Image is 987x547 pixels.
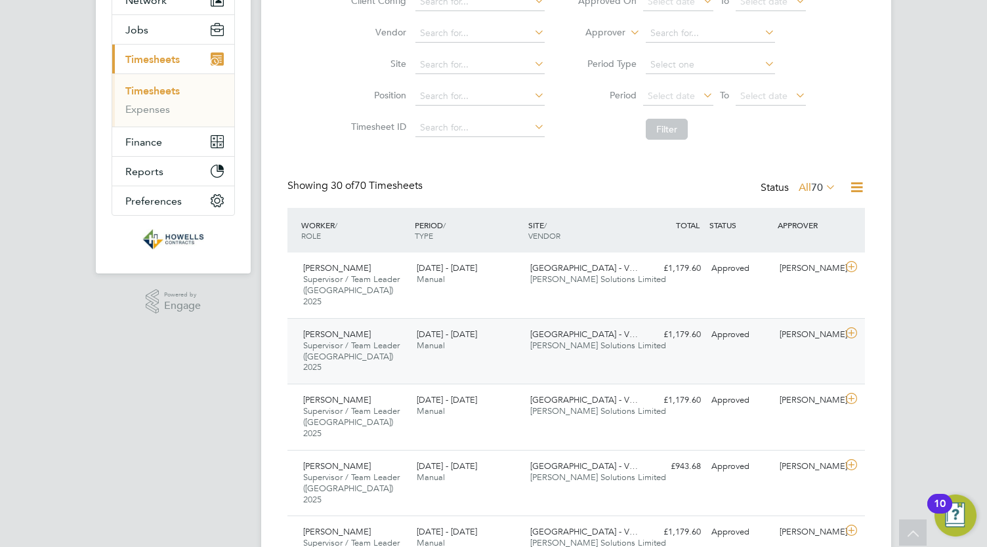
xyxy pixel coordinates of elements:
[530,329,638,340] span: [GEOGRAPHIC_DATA] - V…
[706,324,774,346] div: Approved
[530,262,638,273] span: [GEOGRAPHIC_DATA] - V…
[125,136,162,148] span: Finance
[577,89,637,101] label: Period
[706,213,774,237] div: STATUS
[125,165,163,178] span: Reports
[530,340,666,351] span: [PERSON_NAME] Solutions Limited
[303,329,371,340] span: [PERSON_NAME]
[287,179,425,193] div: Showing
[530,460,638,472] span: [GEOGRAPHIC_DATA] - V…
[112,157,234,186] button: Reports
[676,220,700,230] span: TOTAL
[646,56,775,74] input: Select one
[347,121,406,132] label: Timesheet ID
[303,405,400,439] span: Supervisor / Team Leader ([GEOGRAPHIC_DATA]) 2025
[706,456,774,477] div: Approved
[706,390,774,411] div: Approved
[417,329,477,340] span: [DATE] - [DATE]
[774,521,843,543] div: [PERSON_NAME]
[146,289,201,314] a: Powered byEngage
[934,495,976,537] button: Open Resource Center, 10 new notifications
[112,45,234,73] button: Timesheets
[411,213,525,247] div: PERIOD
[706,258,774,279] div: Approved
[303,340,400,373] span: Supervisor / Team Leader ([GEOGRAPHIC_DATA]) 2025
[638,324,706,346] div: £1,179.60
[347,89,406,101] label: Position
[638,390,706,411] div: £1,179.60
[716,87,733,104] span: To
[347,26,406,38] label: Vendor
[417,394,477,405] span: [DATE] - [DATE]
[125,103,170,115] a: Expenses
[142,229,204,250] img: wearehowells-logo-retina.png
[648,90,695,102] span: Select date
[638,258,706,279] div: £1,179.60
[638,521,706,543] div: £1,179.60
[417,405,445,416] span: Manual
[331,179,423,192] span: 70 Timesheets
[530,394,638,405] span: [GEOGRAPHIC_DATA] - V…
[417,340,445,351] span: Manual
[417,472,445,483] span: Manual
[331,179,354,192] span: 30 of
[303,262,371,273] span: [PERSON_NAME]
[577,58,637,70] label: Period Type
[164,289,201,300] span: Powered by
[417,460,477,472] span: [DATE] - [DATE]
[415,56,545,74] input: Search for...
[799,181,836,194] label: All
[811,181,823,194] span: 70
[525,213,639,247] div: SITE
[415,24,545,43] input: Search for...
[125,53,180,66] span: Timesheets
[125,85,180,97] a: Timesheets
[774,324,843,346] div: [PERSON_NAME]
[443,220,446,230] span: /
[303,472,400,505] span: Supervisor / Team Leader ([GEOGRAPHIC_DATA]) 2025
[417,262,477,273] span: [DATE] - [DATE]
[415,230,433,241] span: TYPE
[528,230,560,241] span: VENDOR
[774,213,843,237] div: APPROVER
[112,15,234,44] button: Jobs
[303,394,371,405] span: [PERSON_NAME]
[934,504,946,521] div: 10
[125,24,148,36] span: Jobs
[646,24,775,43] input: Search for...
[164,300,201,312] span: Engage
[112,73,234,127] div: Timesheets
[530,526,638,537] span: [GEOGRAPHIC_DATA] - V…
[415,87,545,106] input: Search for...
[706,521,774,543] div: Approved
[335,220,337,230] span: /
[646,119,688,140] button: Filter
[774,390,843,411] div: [PERSON_NAME]
[347,58,406,70] label: Site
[125,195,182,207] span: Preferences
[303,460,371,472] span: [PERSON_NAME]
[417,526,477,537] span: [DATE] - [DATE]
[544,220,547,230] span: /
[303,526,371,537] span: [PERSON_NAME]
[530,405,666,416] span: [PERSON_NAME] Solutions Limited
[112,186,234,215] button: Preferences
[566,26,625,39] label: Approver
[530,273,666,285] span: [PERSON_NAME] Solutions Limited
[638,456,706,477] div: £943.68
[301,230,321,241] span: ROLE
[415,119,545,137] input: Search for...
[417,273,445,285] span: Manual
[761,179,839,197] div: Status
[530,472,666,483] span: [PERSON_NAME] Solutions Limited
[303,273,400,307] span: Supervisor / Team Leader ([GEOGRAPHIC_DATA]) 2025
[112,127,234,156] button: Finance
[112,229,235,250] a: Go to home page
[298,213,411,247] div: WORKER
[774,456,843,477] div: [PERSON_NAME]
[740,90,787,102] span: Select date
[774,258,843,279] div: [PERSON_NAME]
